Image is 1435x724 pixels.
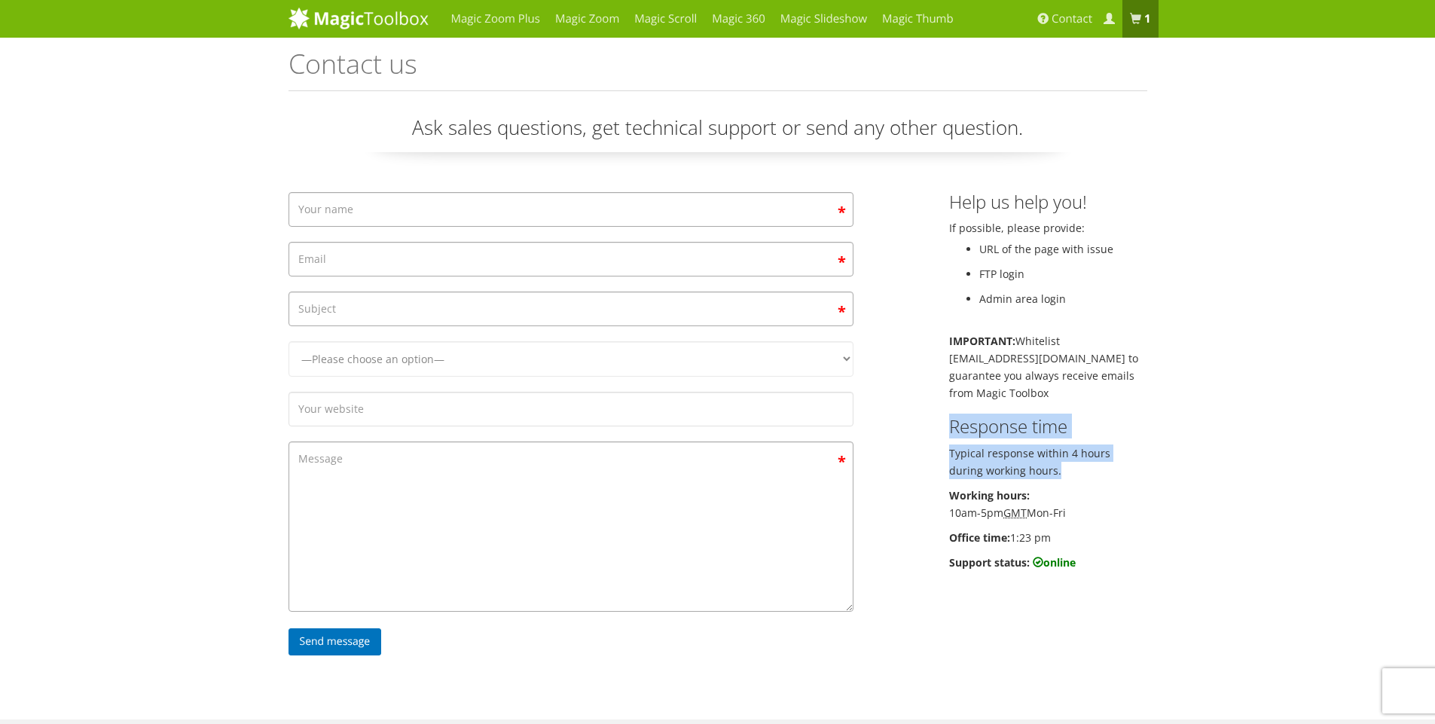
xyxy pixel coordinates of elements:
input: Subject [289,292,853,326]
li: Admin area login [979,290,1147,307]
input: Send message [289,628,382,655]
acronym: Greenwich Mean Time [1003,506,1027,520]
h3: Response time [949,417,1147,436]
b: Working hours: [949,488,1030,503]
input: Email [289,242,853,276]
b: Support status: [949,555,1030,570]
input: Your website [289,392,853,426]
span: Contact [1052,11,1092,26]
form: Contact form [289,192,853,663]
input: Your name [289,192,853,227]
li: URL of the page with issue [979,240,1147,258]
p: 1:23 pm [949,529,1147,546]
b: IMPORTANT: [949,334,1015,348]
li: FTP login [979,265,1147,283]
b: 1 [1144,11,1151,26]
p: Typical response within 4 hours during working hours. [949,444,1147,479]
b: online [1033,555,1076,570]
p: Ask sales questions, get technical support or send any other question. [289,114,1147,152]
div: If possible, please provide: [938,192,1159,579]
img: MagicToolbox.com - Image tools for your website [289,7,429,29]
p: Whitelist [EMAIL_ADDRESS][DOMAIN_NAME] to guarantee you always receive emails from Magic Toolbox [949,332,1147,402]
h3: Help us help you! [949,192,1147,212]
h1: Contact us [289,49,1147,91]
b: Office time: [949,530,1010,545]
p: 10am-5pm Mon-Fri [949,487,1147,521]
